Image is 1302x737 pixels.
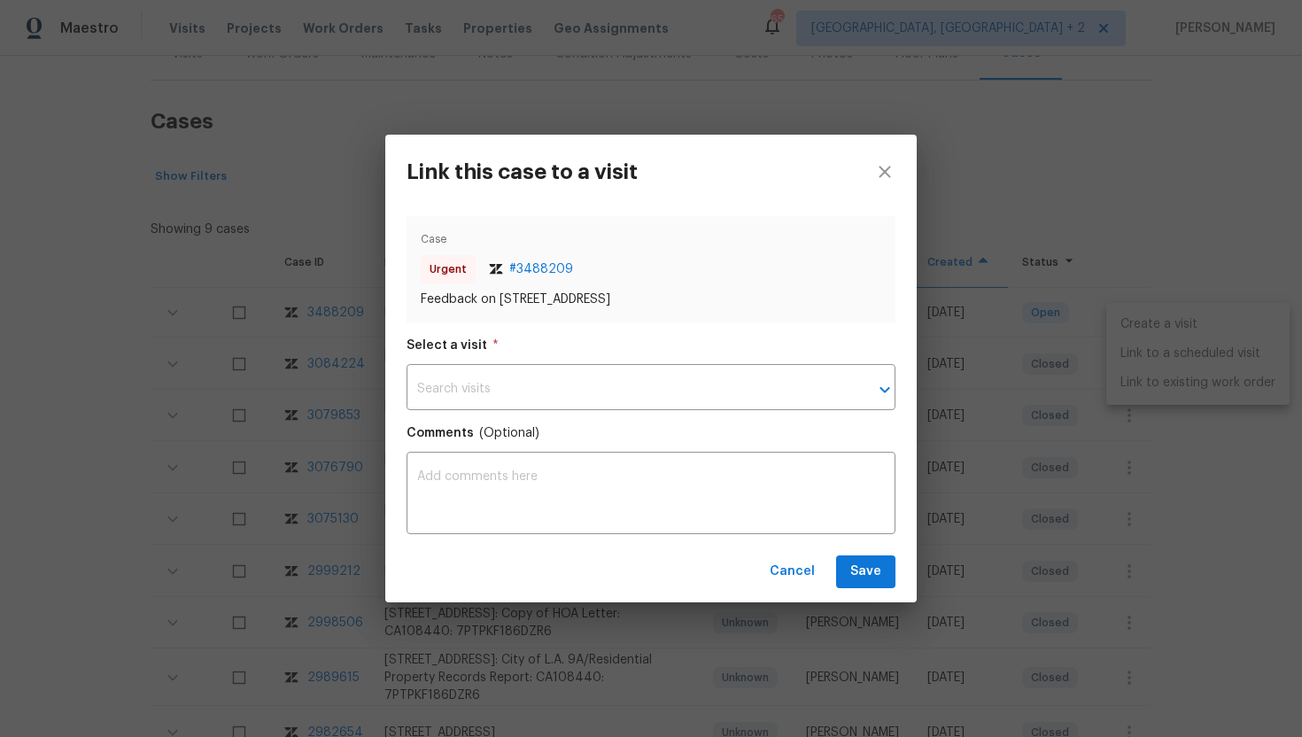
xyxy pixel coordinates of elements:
button: Cancel [763,555,822,588]
button: close [853,135,917,209]
span: # 3488209 [509,260,573,278]
button: Open [872,377,897,402]
span: Case [421,230,881,255]
span: Comments [407,424,474,442]
span: Cancel [770,561,815,583]
input: Search visits [407,368,846,410]
span: Urgent [430,260,474,278]
span: Feedback on [STREET_ADDRESS] [421,291,881,308]
span: Save [850,561,881,583]
button: Save [836,555,895,588]
img: Zendesk Logo Icon [489,264,503,275]
span: Select a visit [407,337,487,354]
h3: Link this case to a visit [407,159,638,184]
span: (Optional) [479,424,539,456]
